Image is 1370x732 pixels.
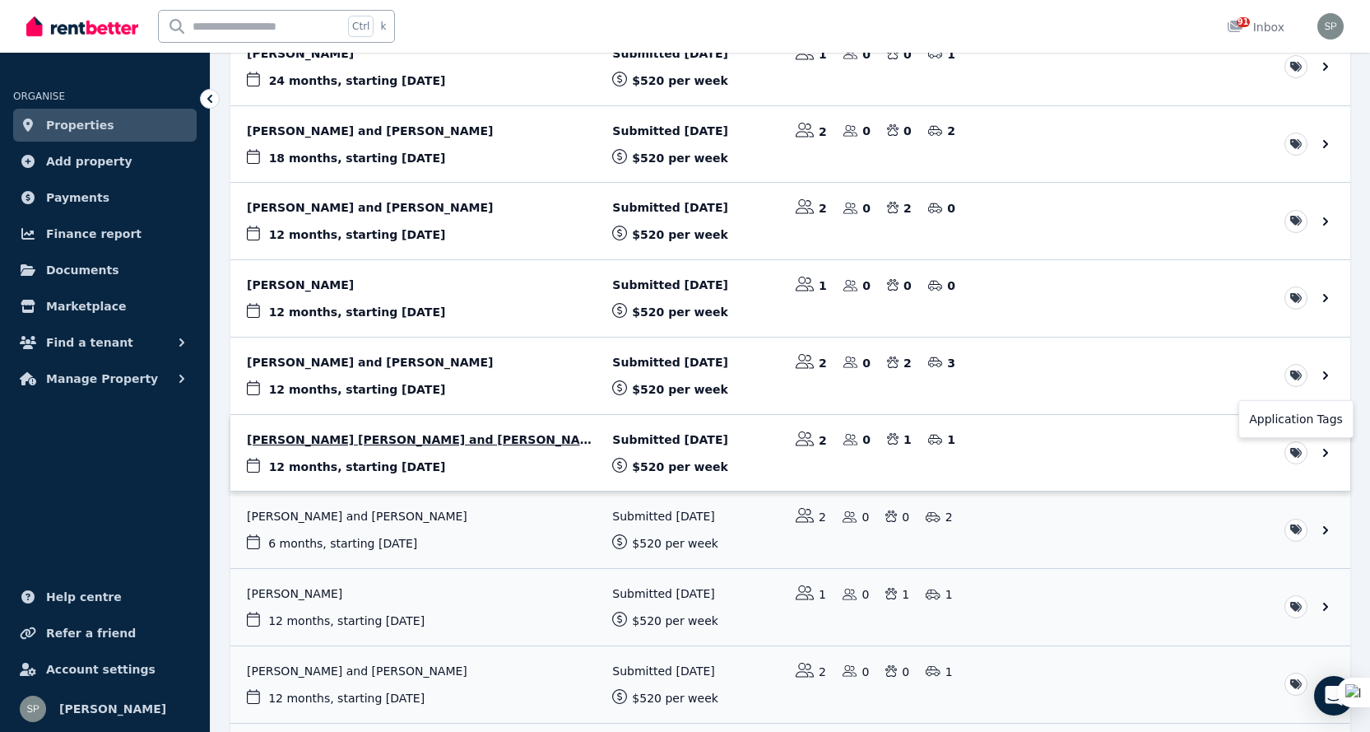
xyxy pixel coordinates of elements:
[1237,17,1250,27] span: 91
[230,646,1350,723] a: View application: Wei Wang and Jingjing Luo
[46,660,156,679] span: Account settings
[1314,676,1354,716] div: Open Intercom Messenger
[20,696,46,722] img: Steven Purcell
[13,326,197,359] button: Find a tenant
[46,260,119,280] span: Documents
[46,623,136,643] span: Refer a friend
[230,569,1350,646] a: View application: Elizabeth Constantine
[230,338,1350,414] a: View application: Dylan Campbell and Nikola Bygrave
[13,217,197,250] a: Finance report
[13,254,197,287] a: Documents
[230,29,1350,105] a: View application: Joanne Doyle
[26,14,138,39] img: RentBetter
[348,16,374,37] span: Ctrl
[1317,13,1344,40] img: Steven Purcell
[13,362,197,395] button: Manage Property
[46,587,122,607] span: Help centre
[230,492,1350,568] a: View application: Adela Nduwimana and Ester Hakizimana
[13,653,197,686] a: Account settings
[13,145,197,178] a: Add property
[59,699,166,719] span: [PERSON_NAME]
[1227,19,1284,35] div: Inbox
[1238,400,1354,438] div: Application Tags
[230,260,1350,337] a: View application: Eroni Naileu
[46,152,132,171] span: Add property
[230,106,1350,183] a: View application: Rubie Redfern and Juliana Redfern
[13,91,65,102] span: ORGANISE
[46,333,133,352] span: Find a tenant
[13,109,197,142] a: Properties
[13,290,197,323] a: Marketplace
[46,296,126,316] span: Marketplace
[13,617,197,650] a: Refer a friend
[46,115,114,135] span: Properties
[230,183,1350,259] a: View application: May Jeffery and Rian Lee
[46,224,142,244] span: Finance report
[1284,441,1307,464] button: Application Tags
[13,580,197,613] a: Help centre
[13,181,197,214] a: Payments
[46,188,109,207] span: Payments
[380,20,386,33] span: k
[46,369,158,389] span: Manage Property
[230,415,1350,492] a: View application: Matthew Terre-Blanché and Kayla Terre-Blanché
